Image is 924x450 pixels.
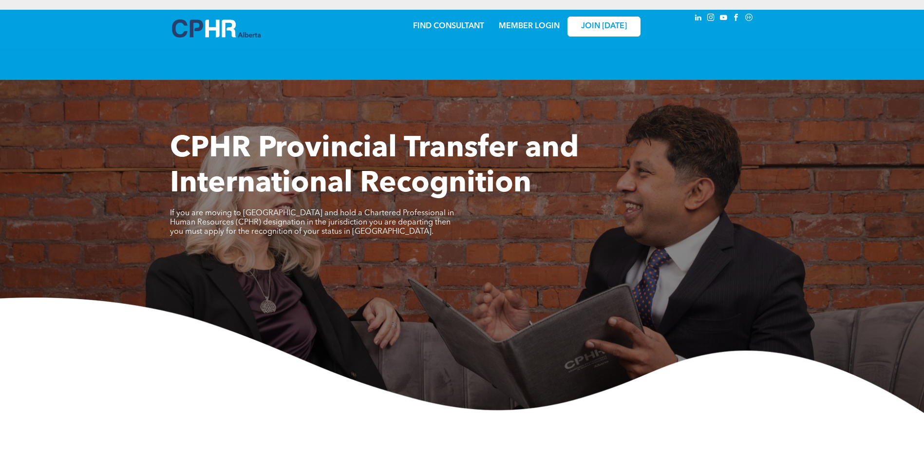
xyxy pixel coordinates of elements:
[499,22,560,30] a: MEMBER LOGIN
[581,22,627,31] span: JOIN [DATE]
[172,19,261,37] img: A blue and white logo for cp alberta
[170,134,579,199] span: CPHR Provincial Transfer and International Recognition
[567,17,641,37] a: JOIN [DATE]
[693,12,704,25] a: linkedin
[706,12,717,25] a: instagram
[170,209,454,236] span: If you are moving to [GEOGRAPHIC_DATA] and hold a Chartered Professional in Human Resources (CPHR...
[731,12,742,25] a: facebook
[744,12,754,25] a: Social network
[718,12,729,25] a: youtube
[413,22,484,30] a: FIND CONSULTANT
